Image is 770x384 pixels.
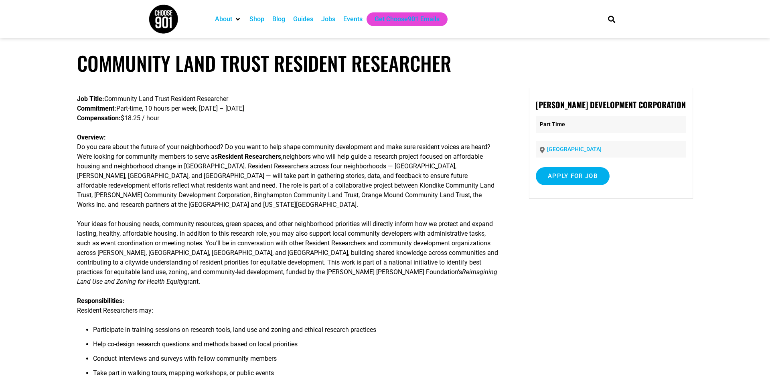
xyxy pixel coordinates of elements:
[93,355,277,362] span: Conduct interviews and surveys with fellow community members
[77,143,490,160] span: Do you care about the future of your neighborhood? Do you want to help shape community developmen...
[77,297,124,305] b: Responsibilities:
[77,162,494,208] span: [GEOGRAPHIC_DATA]. Resident Researchers across four neighborhoods — [GEOGRAPHIC_DATA], [PERSON_NA...
[605,12,618,26] div: Search
[93,340,298,348] span: Help co-design research questions and methods based on local priorities
[121,114,159,122] span: $18.25 / hour
[77,114,121,122] b: Compensation:
[547,146,602,152] a: [GEOGRAPHIC_DATA]
[93,326,376,333] span: Participate in training sessions on research tools, land use and zoning and ethical research prac...
[343,14,363,24] a: Events
[215,14,232,24] a: About
[536,99,686,111] strong: [PERSON_NAME] Development Corporation
[77,133,106,141] b: Overview:
[211,12,594,26] nav: Main nav
[116,105,244,112] span: Part-time, 10 hours per week, [DATE] – [DATE]
[77,307,153,314] span: Resident Researchers may:
[272,14,285,24] a: Blog
[77,51,693,75] h1: Community Land Trust Resident Researcher
[77,105,116,112] b: Commitment:
[293,14,313,24] a: Guides
[321,14,335,24] a: Jobs
[93,369,274,377] span: Take part in walking tours, mapping workshops, or public events
[104,95,228,103] span: Community Land Trust Resident Researcher
[536,167,610,185] input: Apply for job
[77,95,104,103] b: Job Title:
[211,12,245,26] div: About
[375,14,440,24] a: Get Choose901 Emails
[184,278,200,285] span: grant.
[218,153,283,160] b: Resident Researchers,
[77,220,498,276] span: Your ideas for housing needs, community resources, green spaces, and other neighborhood prioritie...
[249,14,264,24] a: Shop
[536,116,686,133] p: Part Time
